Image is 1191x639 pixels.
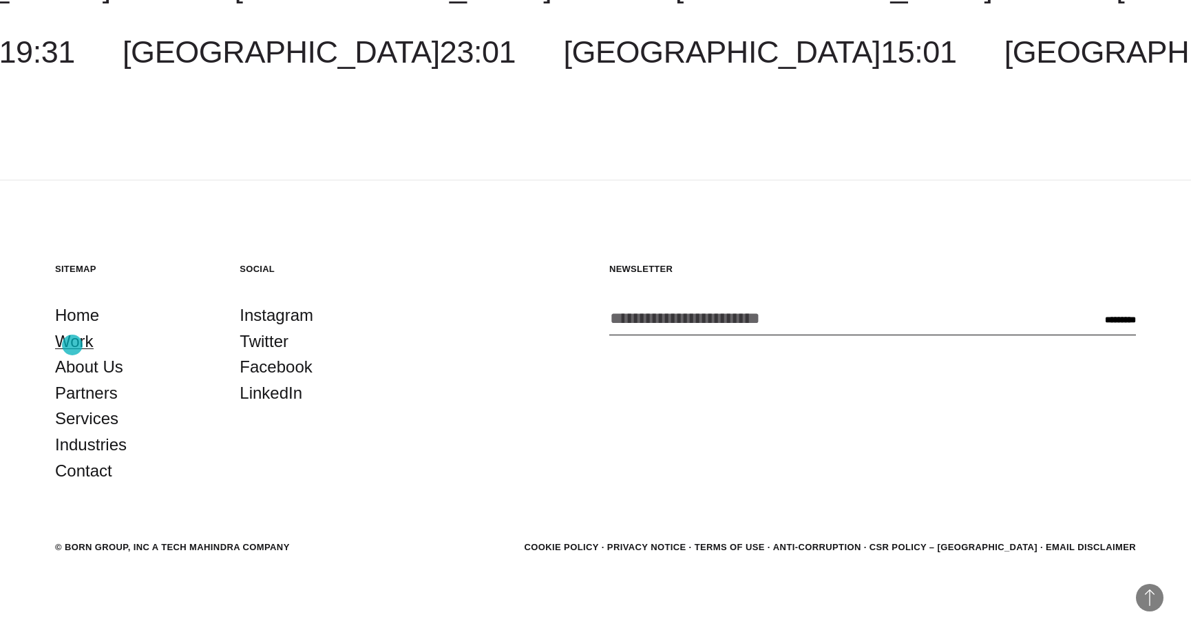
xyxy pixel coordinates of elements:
[55,406,118,432] a: Services
[55,302,99,328] a: Home
[240,380,302,406] a: LinkedIn
[607,542,686,552] a: Privacy Notice
[1046,542,1136,552] a: Email Disclaimer
[881,34,956,70] span: 15:01
[563,34,956,70] a: [GEOGRAPHIC_DATA]15:01
[240,328,288,355] a: Twitter
[240,354,312,380] a: Facebook
[1136,584,1163,611] button: Back to Top
[55,541,290,554] div: © BORN GROUP, INC A Tech Mahindra Company
[240,263,397,275] h5: Social
[695,542,765,552] a: Terms of Use
[609,263,1136,275] h5: Newsletter
[55,328,94,355] a: Work
[869,542,1037,552] a: CSR POLICY – [GEOGRAPHIC_DATA]
[440,34,516,70] span: 23:01
[240,302,313,328] a: Instagram
[55,354,123,380] a: About Us
[55,263,212,275] h5: Sitemap
[524,542,598,552] a: Cookie Policy
[773,542,861,552] a: Anti-Corruption
[55,380,118,406] a: Partners
[55,458,112,484] a: Contact
[123,34,516,70] a: [GEOGRAPHIC_DATA]23:01
[55,432,127,458] a: Industries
